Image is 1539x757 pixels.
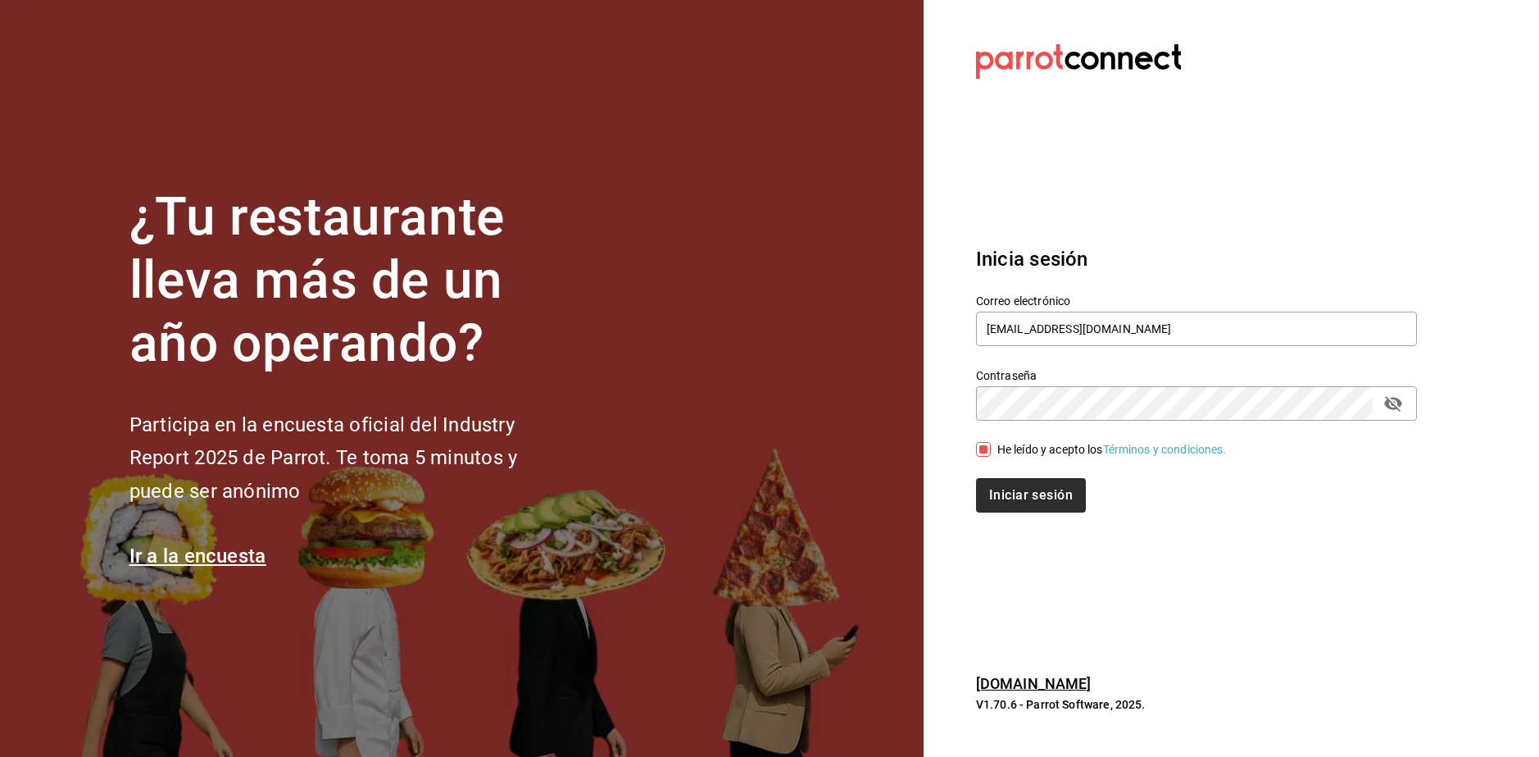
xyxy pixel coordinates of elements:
[976,295,1417,307] label: Correo electrónico
[976,312,1417,346] input: Ingresa tu correo electrónico
[976,675,1092,692] a: [DOMAIN_NAME]
[1379,390,1407,417] button: passwordField
[976,244,1417,274] h3: Inicia sesión
[129,408,572,508] h2: Participa en la encuesta oficial del Industry Report 2025 de Parrot. Te toma 5 minutos y puede se...
[129,186,572,375] h1: ¿Tu restaurante lleva más de un año operando?
[976,696,1417,713] p: V1.70.6 - Parrot Software, 2025.
[976,370,1417,381] label: Contraseña
[997,441,1227,458] div: He leído y acepto los
[1103,443,1227,456] a: Términos y condiciones.
[976,478,1086,513] button: Iniciar sesión
[129,545,266,568] a: Ir a la encuesta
